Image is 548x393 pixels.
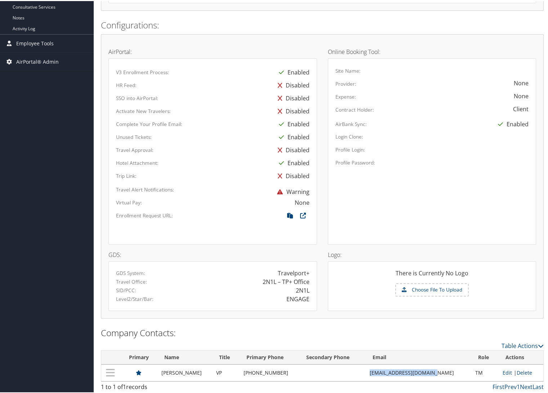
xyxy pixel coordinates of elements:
div: There is Currently No Logo [335,268,529,282]
div: None [514,78,529,86]
a: Prev [504,382,517,390]
div: Disabled [274,168,309,181]
th: Primary Phone [240,349,300,363]
label: Profile Password: [335,158,375,165]
h4: Logo: [328,251,536,257]
td: [EMAIL_ADDRESS][DOMAIN_NAME] [366,363,472,380]
a: Delete [517,368,532,375]
label: Site Name: [335,66,361,73]
div: Enabled [275,65,309,78]
div: None [295,197,309,206]
span: Employee Tools [16,33,54,51]
h2: Company Contacts: [101,326,544,338]
span: 1 [123,382,126,390]
label: Contract Holder: [335,105,374,112]
td: TM [472,363,499,380]
div: Client [513,104,529,112]
span: AirPortal® Admin [16,52,59,70]
label: Trip Link: [116,171,137,179]
label: Choose File To Upload [396,283,468,295]
div: Enabled [275,130,309,143]
span: Warning [273,187,309,195]
div: Disabled [274,104,309,117]
a: 1 [517,382,520,390]
div: Disabled [274,143,309,155]
td: VP [213,363,240,380]
label: Travel Office: [116,277,147,284]
th: Name [158,349,213,363]
label: SID/PCC: [116,286,136,293]
label: Level2/Star/Bar: [116,294,153,302]
th: Secondary Phone [300,349,366,363]
div: ENGAGE [286,294,309,302]
label: AirBank Sync: [335,119,367,127]
label: V3 Enrollment Process: [116,68,169,75]
label: Travel Alert Notifications: [116,185,174,192]
div: Enabled [494,117,529,130]
th: Email [366,349,472,363]
div: Enabled [275,117,309,130]
div: Travelport+ [278,268,309,276]
div: Disabled [274,91,309,104]
label: HR Feed: [116,81,137,88]
label: Hotel Attachment: [116,158,159,166]
label: Profile Login: [335,145,365,152]
th: Primary [120,349,158,363]
label: GDS System: [116,268,145,276]
a: Last [533,382,544,390]
label: Travel Approval: [116,145,153,153]
label: Expense: [335,92,356,99]
label: Enrollment Request URL: [116,211,173,218]
label: Complete Your Profile Email: [116,119,182,127]
a: Table Actions [502,341,544,349]
label: Activate New Travelers: [116,107,171,114]
div: Enabled [275,155,309,168]
label: Unused Tickets: [116,132,152,140]
td: [PHONE_NUMBER] [240,363,300,380]
a: Next [520,382,533,390]
div: 2N1L – TP+ Office [263,276,309,285]
label: Virtual Pay: [116,198,142,205]
div: 2N1L [296,285,309,294]
label: Login Clone: [335,132,363,139]
h4: GDS: [108,251,317,257]
td: | [499,363,543,380]
th: Title [213,349,240,363]
a: Edit [503,368,512,375]
th: Actions [499,349,543,363]
h2: Configurations: [101,18,544,30]
h4: Online Booking Tool: [328,48,536,54]
a: First [493,382,504,390]
h4: AirPortal: [108,48,317,54]
th: Role [472,349,499,363]
td: [PERSON_NAME] [158,363,213,380]
label: SSO into AirPortal: [116,94,158,101]
div: Disabled [274,78,309,91]
div: None [514,91,529,99]
label: Provider: [335,79,356,86]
